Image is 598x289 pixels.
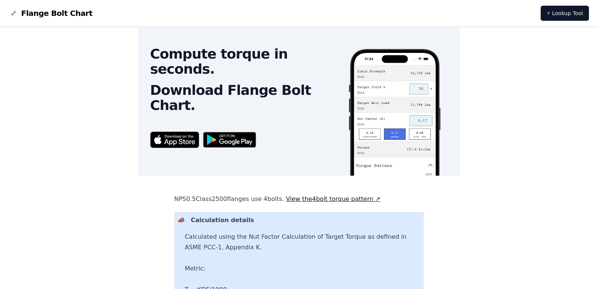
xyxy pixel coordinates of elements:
[286,195,380,202] a: View the4bolt torque pattern ↗
[199,128,260,152] img: Get it on Google Play
[9,9,18,18] img: Flange Bolt Chart Logo
[150,46,336,77] h2: Compute torque in seconds.
[541,6,589,21] a: ⚡ Lookup Tool
[174,194,424,204] p: NPS 0.5 Class 2500 flanges use 4 bolts.
[150,131,199,148] img: App Store badge for the Flange Bolt Chart app
[348,49,442,234] img: Screenshot of the Flange Bolt Chart app showing a torque calculation.
[150,83,336,113] h2: Download Flange Bolt Chart.
[21,8,92,19] span: Flange Bolt Chart
[191,216,254,224] b: Calculation details
[9,8,92,19] a: Flange Bolt Chart LogoFlange Bolt Chart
